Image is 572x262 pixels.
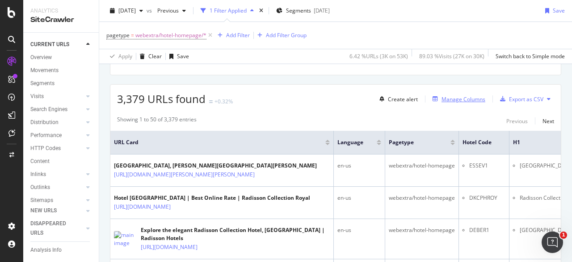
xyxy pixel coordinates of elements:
[30,131,62,140] div: Performance
[30,183,50,192] div: Outlinks
[314,7,330,14] div: [DATE]
[553,7,565,14] div: Save
[136,49,162,64] button: Clear
[154,7,179,14] span: Previous
[30,206,84,215] a: NEW URLS
[389,226,455,234] div: webextra/hotel-homepage
[257,6,265,15] div: times
[30,118,59,127] div: Distribution
[30,170,84,179] a: Inlinks
[141,226,330,242] div: Explore the elegant Radisson Collection Hotel, [GEOGRAPHIC_DATA] | Radisson Hotels
[106,31,130,39] span: pagetype
[286,7,311,14] span: Segments
[118,7,136,14] span: 2025 Aug. 10th
[106,4,147,18] button: [DATE]
[209,100,213,103] img: Equal
[214,30,250,41] button: Add Filter
[30,118,84,127] a: Distribution
[442,95,485,103] div: Manage Columns
[560,232,567,239] span: 1
[337,226,381,234] div: en-us
[30,196,53,205] div: Sitemaps
[30,144,61,153] div: HTTP Codes
[30,92,84,101] a: Visits
[148,52,162,60] div: Clear
[30,219,76,238] div: DISAPPEARED URLS
[337,194,381,202] div: en-us
[177,52,189,60] div: Save
[30,206,57,215] div: NEW URLS
[469,194,505,202] li: DKCPHROY
[389,138,437,146] span: pagetype
[492,49,565,64] button: Switch back to Simple mode
[30,157,93,166] a: Content
[30,66,59,75] div: Movements
[506,117,528,125] div: Previous
[154,4,189,18] button: Previous
[30,79,93,88] a: Segments
[337,162,381,170] div: en-us
[496,92,543,106] button: Export as CSV
[114,162,317,170] div: [GEOGRAPHIC_DATA], [PERSON_NAME][GEOGRAPHIC_DATA][PERSON_NAME]
[135,29,206,42] span: webextra/hotel-homepage/*
[114,170,255,179] a: [URL][DOMAIN_NAME][PERSON_NAME][PERSON_NAME]
[337,138,363,146] span: language
[30,144,84,153] a: HTTP Codes
[214,98,233,105] div: +0.32%
[542,232,563,253] iframe: Intercom live chat
[30,170,46,179] div: Inlinks
[506,116,528,126] button: Previous
[30,92,44,101] div: Visits
[226,31,250,39] div: Add Filter
[166,49,189,64] button: Save
[469,162,505,170] li: ESSEV1
[114,231,136,247] img: main image
[197,4,257,18] button: 1 Filter Applied
[349,52,408,60] div: 6.42 % URLs ( 3K on 53K )
[388,95,418,103] div: Create alert
[509,95,543,103] div: Export as CSV
[118,52,132,60] div: Apply
[30,79,55,88] div: Segments
[117,91,206,106] span: 3,379 URLs found
[419,52,484,60] div: 89.03 % Visits ( 27K on 30K )
[389,194,455,202] div: webextra/hotel-homepage
[114,202,171,211] a: [URL][DOMAIN_NAME]
[542,4,565,18] button: Save
[30,53,93,62] a: Overview
[30,40,84,49] a: CURRENT URLS
[131,31,134,39] span: =
[30,15,92,25] div: SiteCrawler
[30,219,84,238] a: DISAPPEARED URLS
[273,4,333,18] button: Segments[DATE]
[30,7,92,15] div: Analytics
[30,183,84,192] a: Outlinks
[30,196,84,205] a: Sitemaps
[254,30,307,41] button: Add Filter Group
[30,131,84,140] a: Performance
[496,52,565,60] div: Switch back to Simple mode
[141,243,198,252] a: [URL][DOMAIN_NAME]
[147,7,154,14] span: vs
[117,116,197,126] div: Showing 1 to 50 of 3,379 entries
[543,117,554,125] div: Next
[463,138,492,146] span: Hotel code
[376,92,418,106] button: Create alert
[30,157,50,166] div: Content
[210,7,247,14] div: 1 Filter Applied
[30,105,67,114] div: Search Engines
[30,40,69,49] div: CURRENT URLS
[114,194,310,202] div: Hotel [GEOGRAPHIC_DATA] | Best Online Rate | Radisson Collection Royal
[266,31,307,39] div: Add Filter Group
[30,53,52,62] div: Overview
[30,66,93,75] a: Movements
[30,245,93,255] a: Analysis Info
[30,105,84,114] a: Search Engines
[30,245,62,255] div: Analysis Info
[106,49,132,64] button: Apply
[114,138,323,146] span: URL Card
[389,162,455,170] div: webextra/hotel-homepage
[429,94,485,104] button: Manage Columns
[543,116,554,126] button: Next
[469,226,505,234] li: DEBER1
